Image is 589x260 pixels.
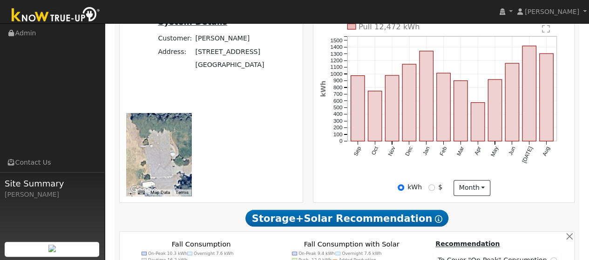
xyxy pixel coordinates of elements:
[398,184,404,191] input: kWh
[333,97,343,104] text: 600
[330,44,343,50] text: 1400
[352,145,363,157] text: Sep
[333,124,343,131] text: 200
[245,210,448,227] span: Storage+Solar Recommendation
[333,111,343,117] text: 400
[454,180,490,196] button: month
[333,104,343,111] text: 500
[540,53,553,141] rect: onclick=""
[437,73,450,141] rect: onclick=""
[407,182,422,192] label: kWh
[333,77,343,84] text: 900
[438,145,448,157] text: Feb
[194,58,266,71] td: [GEOGRAPHIC_DATA]
[387,145,397,157] text: Nov
[342,252,382,256] text: Overnight 7.6 kWh
[156,45,194,58] td: Address:
[339,138,343,144] text: 0
[5,177,100,190] span: Site Summary
[428,184,435,191] input: $
[138,189,144,196] button: Keyboard shortcuts
[5,190,100,200] div: [PERSON_NAME]
[542,24,550,33] text: 
[507,145,517,156] text: Jun
[438,182,442,192] label: $
[194,252,234,256] text: Overnight 7.6 kWh
[48,245,56,252] img: retrieve
[359,22,420,31] text: Pull 12,472 kWh
[368,91,382,141] rect: onclick=""
[330,71,343,77] text: 1000
[402,64,416,141] rect: onclick=""
[333,131,343,138] text: 100
[333,91,343,97] text: 700
[330,57,343,64] text: 1200
[150,189,170,196] button: Map Data
[330,64,343,70] text: 1100
[420,51,433,141] rect: onclick=""
[385,75,399,141] rect: onclick=""
[171,240,230,248] text: Fall Consumption
[351,75,365,141] rect: onclick=""
[319,80,327,97] text: kWh
[522,46,536,141] rect: onclick=""
[330,37,343,44] text: 1500
[435,240,500,247] u: Recommendation
[473,145,482,156] text: Apr
[489,145,500,157] text: May
[421,145,431,156] text: Jan
[455,145,465,156] text: Mar
[7,5,105,26] img: Know True-Up
[304,240,399,248] text: Fall Consumption with Solar
[330,50,343,57] text: 1300
[129,184,159,196] img: Google
[194,45,266,58] td: [STREET_ADDRESS]
[541,145,551,157] text: Aug
[148,252,187,256] text: On-Peak 10.3 kWh
[454,80,467,141] rect: onclick=""
[333,84,343,91] text: 800
[471,102,485,141] rect: onclick=""
[488,80,501,141] rect: onclick=""
[370,145,380,156] text: Oct
[404,145,414,157] text: Dec
[505,63,519,141] rect: onclick=""
[129,184,159,196] a: Open this area in Google Maps (opens a new window)
[194,32,266,45] td: [PERSON_NAME]
[333,118,343,124] text: 300
[525,8,579,15] span: [PERSON_NAME]
[176,190,189,195] a: Terms (opens in new tab)
[156,32,194,45] td: Customer:
[298,252,335,256] text: On-Peak 9.4 kWh
[521,145,534,164] text: [DATE]
[434,215,442,223] i: Show Help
